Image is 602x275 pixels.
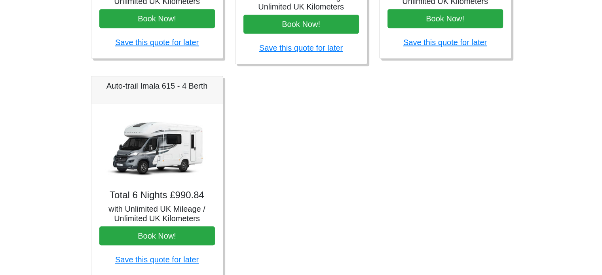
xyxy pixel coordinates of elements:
[102,112,213,183] img: Auto-trail Imala 615 - 4 Berth
[99,204,215,223] h5: with Unlimited UK Mileage / Unlimited UK Kilometers
[99,81,215,91] h5: Auto-trail Imala 615 - 4 Berth
[115,38,199,47] a: Save this quote for later
[387,9,503,28] button: Book Now!
[99,9,215,28] button: Book Now!
[403,38,487,47] a: Save this quote for later
[259,44,343,52] a: Save this quote for later
[243,15,359,34] button: Book Now!
[99,190,215,201] h4: Total 6 Nights £990.84
[115,255,199,264] a: Save this quote for later
[99,226,215,245] button: Book Now!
